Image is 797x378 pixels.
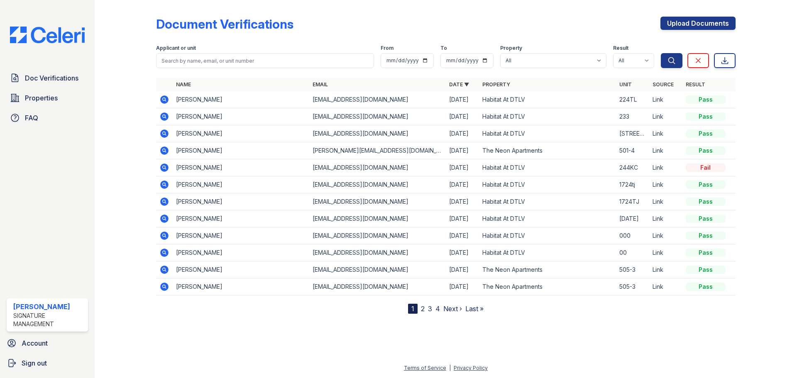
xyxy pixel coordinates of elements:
[616,108,649,125] td: 233
[3,355,91,371] a: Sign out
[649,244,682,261] td: Link
[616,193,649,210] td: 1724TJ
[156,53,374,68] input: Search by name, email, or unit number
[309,227,446,244] td: [EMAIL_ADDRESS][DOMAIN_NAME]
[309,108,446,125] td: [EMAIL_ADDRESS][DOMAIN_NAME]
[479,142,616,159] td: The Neon Apartments
[649,125,682,142] td: Link
[686,198,726,206] div: Pass
[686,146,726,155] div: Pass
[309,210,446,227] td: [EMAIL_ADDRESS][DOMAIN_NAME]
[653,81,674,88] a: Source
[309,278,446,295] td: [EMAIL_ADDRESS][DOMAIN_NAME]
[446,142,479,159] td: [DATE]
[173,91,309,108] td: [PERSON_NAME]
[22,338,48,348] span: Account
[649,193,682,210] td: Link
[613,45,628,51] label: Result
[479,91,616,108] td: Habitat At DTLV
[443,305,462,313] a: Next ›
[649,159,682,176] td: Link
[435,305,440,313] a: 4
[13,302,85,312] div: [PERSON_NAME]
[686,180,726,189] div: Pass
[616,210,649,227] td: [DATE]
[616,278,649,295] td: 505-3
[616,176,649,193] td: 1724tj
[686,283,726,291] div: Pass
[25,113,38,123] span: FAQ
[446,210,479,227] td: [DATE]
[428,305,432,313] a: 3
[173,244,309,261] td: [PERSON_NAME]
[309,176,446,193] td: [EMAIL_ADDRESS][DOMAIN_NAME]
[173,142,309,159] td: [PERSON_NAME]
[686,266,726,274] div: Pass
[173,108,309,125] td: [PERSON_NAME]
[479,244,616,261] td: Habitat At DTLV
[686,129,726,138] div: Pass
[649,261,682,278] td: Link
[649,108,682,125] td: Link
[479,261,616,278] td: The Neon Apartments
[173,261,309,278] td: [PERSON_NAME]
[173,125,309,142] td: [PERSON_NAME]
[619,81,632,88] a: Unit
[381,45,394,51] label: From
[686,249,726,257] div: Pass
[404,365,446,371] a: Terms of Service
[25,93,58,103] span: Properties
[3,335,91,351] a: Account
[156,17,293,32] div: Document Verifications
[173,278,309,295] td: [PERSON_NAME]
[616,91,649,108] td: 224TL
[686,215,726,223] div: Pass
[309,91,446,108] td: [EMAIL_ADDRESS][DOMAIN_NAME]
[173,193,309,210] td: [PERSON_NAME]
[309,193,446,210] td: [EMAIL_ADDRESS][DOMAIN_NAME]
[479,210,616,227] td: Habitat At DTLV
[449,365,451,371] div: |
[421,305,425,313] a: 2
[7,90,88,106] a: Properties
[649,227,682,244] td: Link
[446,244,479,261] td: [DATE]
[479,125,616,142] td: Habitat At DTLV
[616,159,649,176] td: 244KC
[479,227,616,244] td: Habitat At DTLV
[13,312,85,328] div: Signature Management
[686,81,705,88] a: Result
[446,176,479,193] td: [DATE]
[173,176,309,193] td: [PERSON_NAME]
[156,45,196,51] label: Applicant or unit
[649,278,682,295] td: Link
[479,159,616,176] td: Habitat At DTLV
[173,210,309,227] td: [PERSON_NAME]
[616,261,649,278] td: 505-3
[649,210,682,227] td: Link
[649,176,682,193] td: Link
[309,244,446,261] td: [EMAIL_ADDRESS][DOMAIN_NAME]
[686,163,726,172] div: Fail
[446,278,479,295] td: [DATE]
[479,176,616,193] td: Habitat At DTLV
[7,110,88,126] a: FAQ
[440,45,447,51] label: To
[446,159,479,176] td: [DATE]
[616,125,649,142] td: [STREET_ADDRESS]
[686,95,726,104] div: Pass
[686,112,726,121] div: Pass
[408,304,418,314] div: 1
[686,232,726,240] div: Pass
[176,81,191,88] a: Name
[313,81,328,88] a: Email
[465,305,484,313] a: Last »
[616,142,649,159] td: 501-4
[500,45,522,51] label: Property
[446,91,479,108] td: [DATE]
[22,358,47,368] span: Sign out
[7,70,88,86] a: Doc Verifications
[616,227,649,244] td: 000
[173,227,309,244] td: [PERSON_NAME]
